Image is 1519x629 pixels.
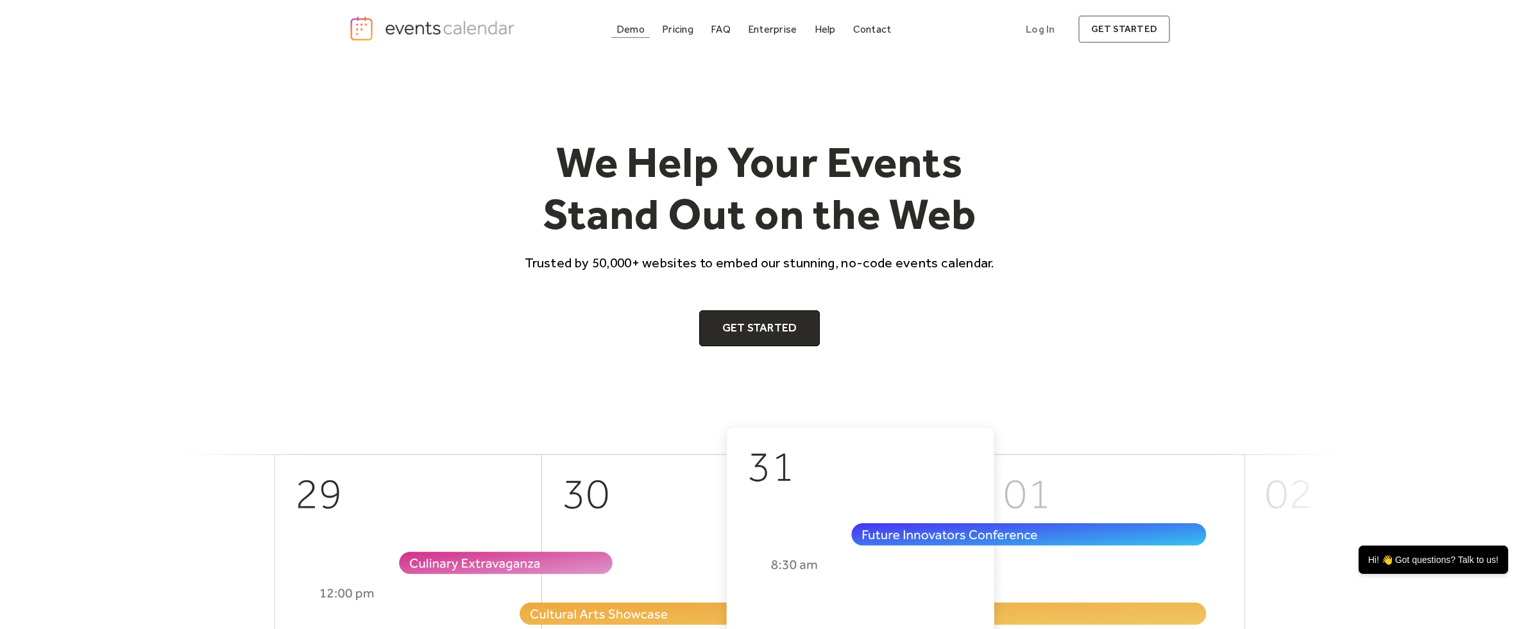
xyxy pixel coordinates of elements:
[853,26,892,33] div: Contact
[711,26,731,33] div: FAQ
[1078,15,1170,43] a: get started
[1013,15,1067,43] a: Log In
[743,21,802,38] a: Enterprise
[513,136,1006,240] h1: We Help Your Events Stand Out on the Web
[513,253,1006,272] p: Trusted by 50,000+ websites to embed our stunning, no-code events calendar.
[748,26,797,33] div: Enterprise
[810,21,841,38] a: Help
[616,26,645,33] div: Demo
[349,15,518,42] a: home
[662,26,693,33] div: Pricing
[657,21,699,38] a: Pricing
[699,310,820,346] a: Get Started
[848,21,897,38] a: Contact
[815,26,836,33] div: Help
[611,21,650,38] a: Demo
[706,21,736,38] a: FAQ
